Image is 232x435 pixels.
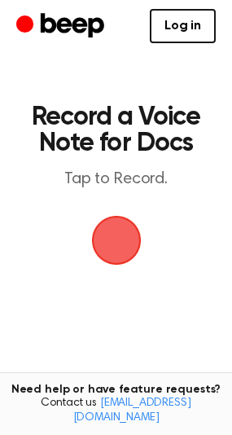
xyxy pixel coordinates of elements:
[92,216,141,265] img: Beep Logo
[10,397,222,425] span: Contact us
[16,11,108,42] a: Beep
[73,398,191,424] a: [EMAIL_ADDRESS][DOMAIN_NAME]
[29,104,203,156] h1: Record a Voice Note for Docs
[29,169,203,190] p: Tap to Record.
[150,9,216,43] a: Log in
